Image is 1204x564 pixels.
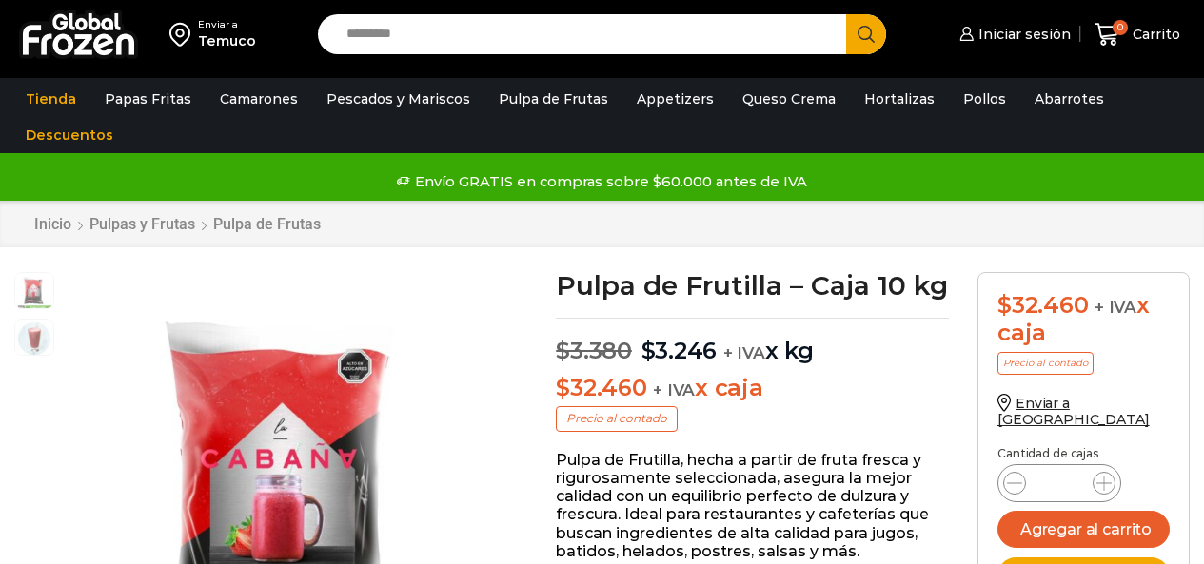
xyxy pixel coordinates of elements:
[1095,298,1136,317] span: + IVA
[33,215,72,233] a: Inicio
[15,320,53,358] span: jugo-frambuesa
[212,215,322,233] a: Pulpa de Frutas
[556,374,646,401] bdi: 32.460
[954,81,1016,117] a: Pollos
[169,18,198,50] img: address-field-icon.svg
[997,291,1012,319] span: $
[556,337,570,364] span: $
[955,15,1071,53] a: Iniciar sesión
[317,81,480,117] a: Pescados y Mariscos
[855,81,944,117] a: Hortalizas
[556,375,949,402] p: x caja
[1025,81,1114,117] a: Abarrotes
[733,81,845,117] a: Queso Crema
[489,81,618,117] a: Pulpa de Frutas
[556,374,570,401] span: $
[627,81,723,117] a: Appetizers
[641,337,656,364] span: $
[556,318,949,365] p: x kg
[653,380,695,399] span: + IVA
[89,215,196,233] a: Pulpas y Frutas
[95,81,201,117] a: Papas Fritas
[556,337,632,364] bdi: 3.380
[1128,25,1180,44] span: Carrito
[1041,470,1077,496] input: Product quantity
[556,406,678,431] p: Precio al contado
[1090,12,1185,57] a: 0 Carrito
[997,291,1088,319] bdi: 32.460
[16,81,86,117] a: Tienda
[198,31,256,50] div: Temuco
[846,14,886,54] button: Search button
[974,25,1071,44] span: Iniciar sesión
[556,451,949,560] p: Pulpa de Frutilla, hecha a partir de fruta fresca y rigurosamente seleccionada, asegura la mejor ...
[556,272,949,299] h1: Pulpa de Frutilla – Caja 10 kg
[641,337,718,364] bdi: 3.246
[997,292,1170,347] div: x caja
[1113,20,1128,35] span: 0
[16,117,123,153] a: Descuentos
[210,81,307,117] a: Camarones
[723,343,765,362] span: + IVA
[997,352,1094,375] p: Precio al contado
[198,18,256,31] div: Enviar a
[997,511,1170,548] button: Agregar al carrito
[33,215,322,233] nav: Breadcrumb
[997,395,1150,428] a: Enviar a [GEOGRAPHIC_DATA]
[997,447,1170,460] p: Cantidad de cajas
[15,273,53,311] span: pulpa-frutilla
